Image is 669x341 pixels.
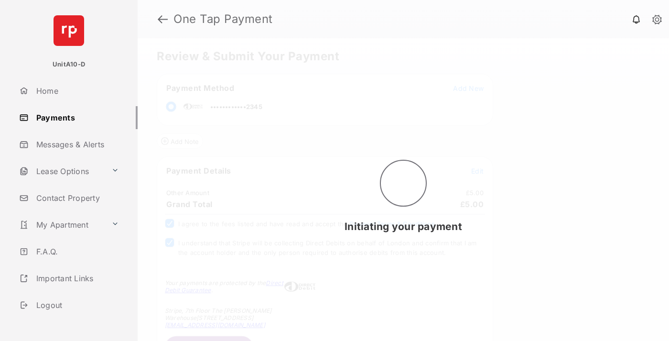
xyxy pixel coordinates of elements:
[173,13,273,25] strong: One Tap Payment
[53,60,85,69] p: UnitA10-D
[345,220,462,232] span: Initiating your payment
[15,240,138,263] a: F.A.Q.
[15,294,138,317] a: Logout
[15,267,123,290] a: Important Links
[15,133,138,156] a: Messages & Alerts
[15,213,108,236] a: My Apartment
[15,187,138,209] a: Contact Property
[15,106,138,129] a: Payments
[54,15,84,46] img: svg+xml;base64,PHN2ZyB4bWxucz0iaHR0cDovL3d3dy53My5vcmcvMjAwMC9zdmciIHdpZHRoPSI2NCIgaGVpZ2h0PSI2NC...
[15,160,108,183] a: Lease Options
[15,79,138,102] a: Home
